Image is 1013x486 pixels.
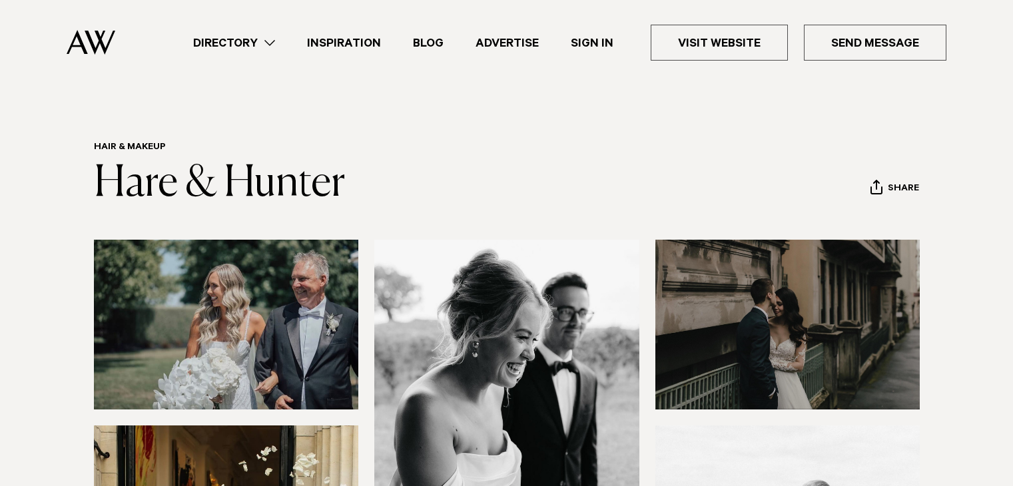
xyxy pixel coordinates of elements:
a: Visit Website [651,25,788,61]
a: Inspiration [291,34,397,52]
img: Auckland Weddings Logo [67,30,115,55]
a: Hare & Hunter [94,162,345,205]
a: Hair & Makeup [94,142,166,153]
a: Blog [397,34,460,52]
a: Directory [177,34,291,52]
a: Advertise [460,34,555,52]
a: Send Message [804,25,946,61]
button: Share [870,179,920,199]
span: Share [888,183,919,196]
a: Sign In [555,34,629,52]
